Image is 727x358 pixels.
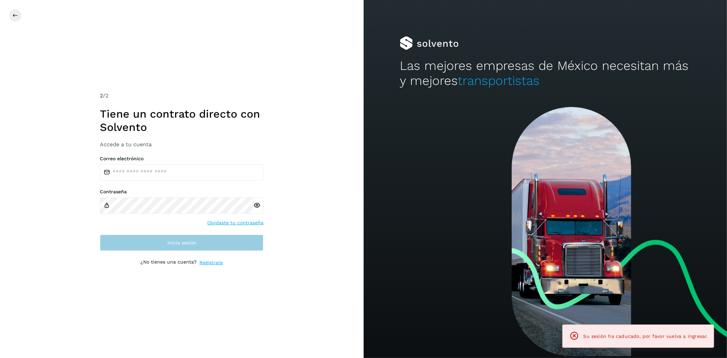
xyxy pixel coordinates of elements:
p: ¿No tienes una cuenta? [140,259,197,266]
a: Regístrate [199,259,223,266]
div: /2 [100,92,263,100]
span: Su sesión ha caducado, por favor vuelva a ingresar. [584,333,708,339]
h2: Las mejores empresas de México necesitan más y mejores [400,58,691,89]
span: transportistas [458,73,540,88]
span: 2 [100,92,103,99]
span: Inicia sesión [167,240,196,245]
h3: Accede a tu cuenta [100,141,263,148]
label: Contraseña [100,189,263,195]
label: Correo electrónico [100,156,263,162]
button: Inicia sesión [100,235,263,251]
h1: Tiene un contrato directo con Solvento [100,107,263,134]
a: Olvidaste tu contraseña [207,219,263,226]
